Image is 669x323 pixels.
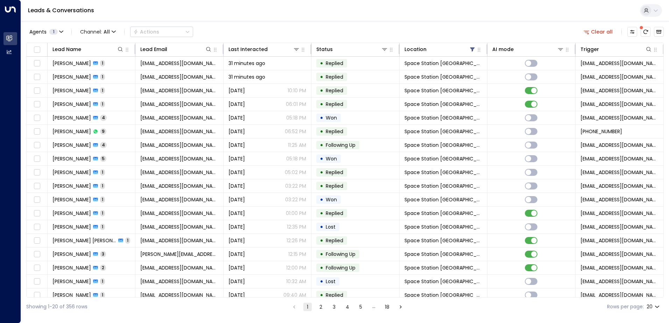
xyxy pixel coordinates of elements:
span: Channel: [77,27,119,37]
div: Button group with a nested menu [130,27,193,37]
span: xuhofaky@gmail.com [140,73,218,80]
span: browntm70@aol.com [140,210,218,217]
span: There are new threads available. Refresh the grid to view the latest updates. [641,27,650,37]
span: dellboynick@aol.com [140,182,218,189]
div: Actions [133,29,159,35]
span: Agents [29,29,47,34]
span: 1 [100,210,105,216]
span: Toggle select row [33,195,41,204]
span: seanweedon@icloud.co.uk [140,292,218,299]
span: Hannah Cottrell [52,101,91,108]
div: • [320,153,323,165]
span: Space Station Doncaster [404,292,482,299]
span: +447460745449 [580,128,622,135]
p: 12:00 PM [286,264,306,271]
span: progen91@gmail.com [140,155,218,162]
span: Space Station Doncaster [404,237,482,244]
button: Go to page 4 [343,303,352,311]
span: 1 [100,169,105,175]
div: • [320,262,323,274]
span: Lost [326,278,336,285]
p: 05:02 PM [285,169,306,176]
p: 10:32 AM [286,278,306,285]
span: Yesterday [228,182,245,189]
span: Space Station Doncaster [404,60,482,67]
span: claudiu_cth97@yahoo.com [140,114,218,121]
p: 03:22 PM [285,196,306,203]
span: jacksoden@hotmail.com [140,264,218,271]
span: Toggle select row [33,168,41,177]
p: 06:01 PM [286,101,306,108]
div: Trigger [580,45,599,53]
span: leads@space-station.co.uk [580,114,659,121]
span: 31 minutes ago [228,73,265,80]
a: Leads & Conversations [28,6,94,14]
span: amandapratt@gmail.com [140,196,218,203]
div: … [370,303,378,311]
span: leads@space-station.co.uk [580,223,659,230]
button: Go to page 2 [317,303,325,311]
span: 31 minutes ago [228,60,265,67]
div: Lead Name [52,45,124,53]
div: • [320,180,323,192]
button: Actions [130,27,193,37]
span: cottrellhannah@hotmail.co.uk [140,101,218,108]
p: 06:52 PM [285,128,306,135]
div: Lead Name [52,45,81,53]
span: Toggle select row [33,277,41,286]
button: Customize [627,27,637,37]
span: Jack Soden [52,264,91,271]
p: 12:15 PM [288,251,306,258]
span: Yesterday [228,292,245,299]
div: • [320,207,323,219]
div: Last Interacted [228,45,300,53]
span: leads@space-station.co.uk [580,169,659,176]
div: Last Interacted [228,45,268,53]
span: Michael White [52,182,91,189]
span: 1 [100,183,105,189]
div: • [320,98,323,110]
span: Space Station Doncaster [404,251,482,258]
p: 05:18 PM [286,114,306,121]
span: Replied [326,87,343,94]
span: Yesterday [228,155,245,162]
span: leads@space-station.co.uk [580,182,659,189]
div: Trigger [580,45,652,53]
span: leads@space-station.co.uk [580,292,659,299]
span: Following Up [326,142,355,149]
span: Space Station Doncaster [404,101,482,108]
div: • [320,289,323,301]
span: leads@space-station.co.uk [580,264,659,271]
span: claudiu_cth97@yahoo.com [140,142,218,149]
div: 20 [647,302,661,312]
p: 12:35 PM [287,223,306,230]
span: All [104,29,110,35]
span: Space Station Doncaster [404,169,482,176]
span: 1 [125,237,130,243]
span: Lost [326,223,336,230]
button: Agents1 [26,27,66,37]
span: Toggle select row [33,73,41,81]
span: Yesterday [228,169,245,176]
span: Space Station Doncaster [404,142,482,149]
span: Space Station Doncaster [404,155,482,162]
button: Go to page 3 [330,303,338,311]
span: Yesterday [228,237,245,244]
div: • [320,125,323,137]
span: leads@space-station.co.uk [580,155,659,162]
span: leads@space-station.co.uk [580,142,659,149]
span: Won [326,196,337,203]
span: Myles Tingey [52,169,91,176]
span: Carter Frazier [52,60,91,67]
span: Won [326,155,337,162]
span: Amanda Pratt [52,196,91,203]
span: Won [326,114,337,121]
span: Toggle select row [33,264,41,272]
div: AI mode [492,45,564,53]
p: 12:26 PM [287,237,306,244]
span: 2 [100,265,106,271]
span: Toggle select row [33,114,41,122]
span: Toggle select row [33,182,41,191]
div: • [320,235,323,246]
span: Space Station Doncaster [404,114,482,121]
